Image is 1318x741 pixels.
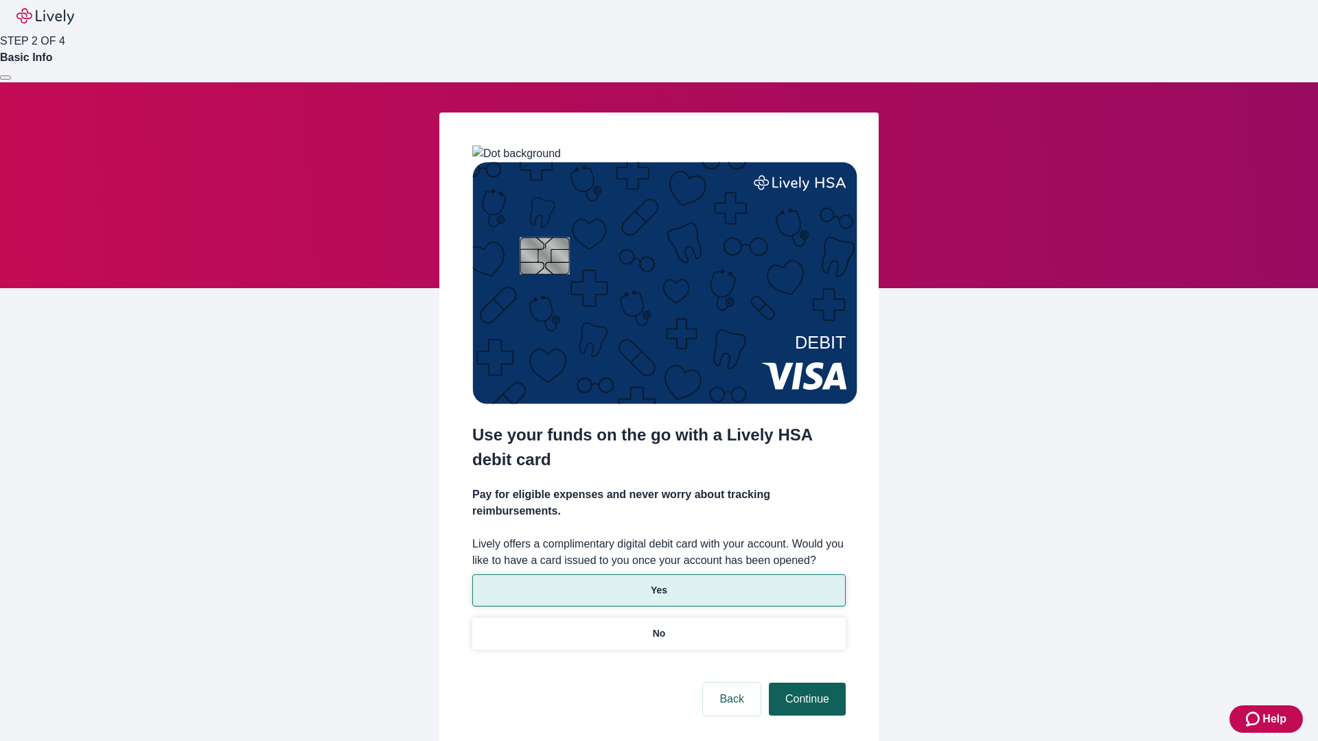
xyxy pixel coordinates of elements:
[653,626,666,641] p: No
[472,617,846,650] button: No
[472,162,857,404] img: Debit card
[1246,711,1262,727] svg: Zendesk support icon
[651,583,667,598] p: Yes
[472,574,846,607] button: Yes
[1262,711,1286,727] span: Help
[1229,705,1303,733] button: Zendesk support iconHelp
[472,423,846,472] h2: Use your funds on the go with a Lively HSA debit card
[472,486,846,519] h4: Pay for eligible expenses and never worry about tracking reimbursements.
[769,683,846,716] button: Continue
[472,536,846,569] label: Lively offers a complimentary digital debit card with your account. Would you like to have a card...
[16,8,74,25] img: Lively
[703,683,761,716] button: Back
[472,145,561,162] img: Dot background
